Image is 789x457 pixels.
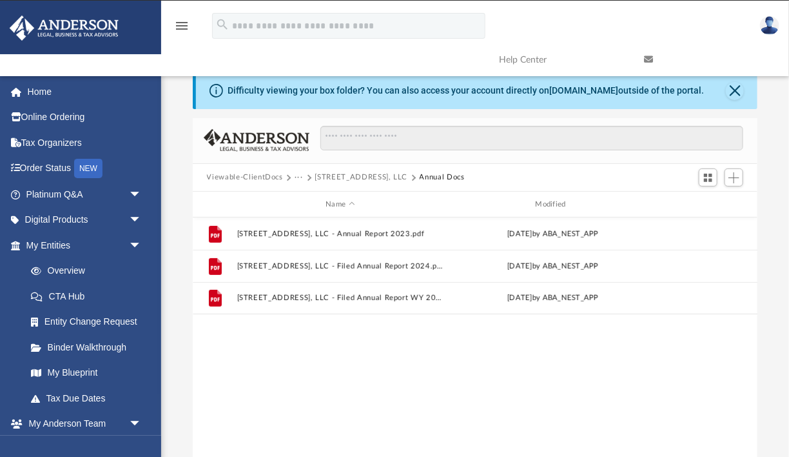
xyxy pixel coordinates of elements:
[9,130,161,156] a: Tax Organizers
[449,293,656,305] div: [DATE] by ABA_NEST_APP
[129,411,155,438] span: arrow_drop_down
[9,79,161,105] a: Home
[315,172,408,183] button: [STREET_ADDRESS], LLC
[662,199,752,210] div: id
[449,261,656,272] div: [DATE] by ABA_NEST_APP
[198,199,230,210] div: id
[18,283,161,309] a: CTA Hub
[174,25,190,34] a: menu
[9,156,161,182] a: Order StatusNEW
[449,199,657,210] div: Modified
[9,411,155,437] a: My Anderson Teamarrow_drop_down
[237,262,443,270] button: [STREET_ADDRESS], LLC - Filed Annual Report 2024.pdf
[18,334,161,360] a: Binder Walkthrough
[295,172,303,183] button: ···
[320,126,743,150] input: Search files and folders
[174,18,190,34] i: menu
[74,159,102,178] div: NEW
[18,309,161,335] a: Entity Change Request
[129,207,155,234] span: arrow_drop_down
[6,15,122,41] img: Anderson Advisors Platinum Portal
[550,85,619,96] a: [DOMAIN_NAME]
[237,230,443,238] button: [STREET_ADDRESS], LLC - Annual Report 2023.pdf
[9,181,161,207] a: Platinum Q&Aarrow_drop_down
[18,360,155,386] a: My Blueprint
[215,17,229,32] i: search
[699,168,718,187] button: Switch to Grid View
[760,16,779,35] img: User Pic
[489,34,634,85] a: Help Center
[18,385,161,411] a: Tax Due Dates
[9,232,161,258] a: My Entitiesarrow_drop_down
[237,294,443,303] button: [STREET_ADDRESS], LLC - Filed Annual Report WY 2025.pdf
[725,168,744,187] button: Add
[228,84,705,97] div: Difficulty viewing your box folder? You can also access your account directly on outside of the p...
[9,105,161,130] a: Online Ordering
[129,232,155,259] span: arrow_drop_down
[18,258,161,284] a: Overview
[207,172,283,183] button: Viewable-ClientDocs
[726,82,744,100] button: Close
[129,181,155,208] span: arrow_drop_down
[420,172,465,183] button: Annual Docs
[449,228,656,240] div: [DATE] by ABA_NEST_APP
[236,199,443,210] div: Name
[9,207,161,233] a: Digital Productsarrow_drop_down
